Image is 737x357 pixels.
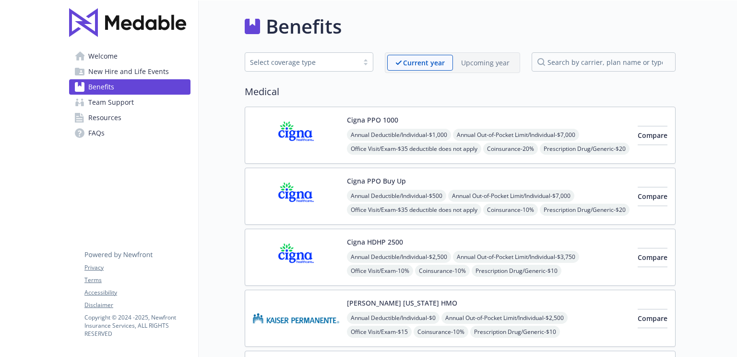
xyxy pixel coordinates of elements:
[347,298,457,308] button: [PERSON_NAME] [US_STATE] HMO
[88,110,121,125] span: Resources
[347,115,398,125] button: Cigna PPO 1000
[638,253,667,262] span: Compare
[266,12,342,41] h1: Benefits
[84,301,190,309] a: Disclaimer
[84,263,190,272] a: Privacy
[638,131,667,140] span: Compare
[347,237,403,247] button: Cigna HDHP 2500
[84,276,190,284] a: Terms
[253,237,339,278] img: CIGNA carrier logo
[347,251,451,263] span: Annual Deductible/Individual - $2,500
[347,176,406,186] button: Cigna PPO Buy Up
[88,95,134,110] span: Team Support
[638,309,667,328] button: Compare
[347,129,451,141] span: Annual Deductible/Individual - $1,000
[638,248,667,267] button: Compare
[540,204,630,216] span: Prescription Drug/Generic - $20
[448,190,574,202] span: Annual Out-of-Pocket Limit/Individual - $7,000
[88,64,169,79] span: New Hire and Life Events
[245,85,676,99] h2: Medical
[414,326,468,338] span: Coinsurance - 10%
[69,64,190,79] a: New Hire and Life Events
[69,110,190,125] a: Resources
[441,312,568,324] span: Annual Out-of-Pocket Limit/Individual - $2,500
[347,190,446,202] span: Annual Deductible/Individual - $500
[88,125,105,141] span: FAQs
[532,52,676,72] input: search by carrier, plan name or type
[69,49,190,64] a: Welcome
[347,326,412,338] span: Office Visit/Exam - $15
[347,143,481,155] span: Office Visit/Exam - $35 deductible does not apply
[453,251,579,263] span: Annual Out-of-Pocket Limit/Individual - $3,750
[638,314,667,323] span: Compare
[483,204,538,216] span: Coinsurance - 10%
[84,313,190,338] p: Copyright © 2024 - 2025 , Newfront Insurance Services, ALL RIGHTS RESERVED
[461,58,510,68] p: Upcoming year
[472,265,561,277] span: Prescription Drug/Generic - $10
[69,125,190,141] a: FAQs
[253,176,339,217] img: CIGNA carrier logo
[638,126,667,145] button: Compare
[638,187,667,206] button: Compare
[347,312,440,324] span: Annual Deductible/Individual - $0
[470,326,560,338] span: Prescription Drug/Generic - $10
[347,265,413,277] span: Office Visit/Exam - 10%
[453,129,579,141] span: Annual Out-of-Pocket Limit/Individual - $7,000
[84,288,190,297] a: Accessibility
[638,192,667,201] span: Compare
[250,57,354,67] div: Select coverage type
[415,265,470,277] span: Coinsurance - 10%
[69,79,190,95] a: Benefits
[483,143,538,155] span: Coinsurance - 20%
[540,143,630,155] span: Prescription Drug/Generic - $20
[253,115,339,156] img: CIGNA carrier logo
[403,58,445,68] p: Current year
[88,79,114,95] span: Benefits
[347,204,481,216] span: Office Visit/Exam - $35 deductible does not apply
[69,95,190,110] a: Team Support
[253,298,339,339] img: Kaiser Permanente of Hawaii carrier logo
[88,49,118,64] span: Welcome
